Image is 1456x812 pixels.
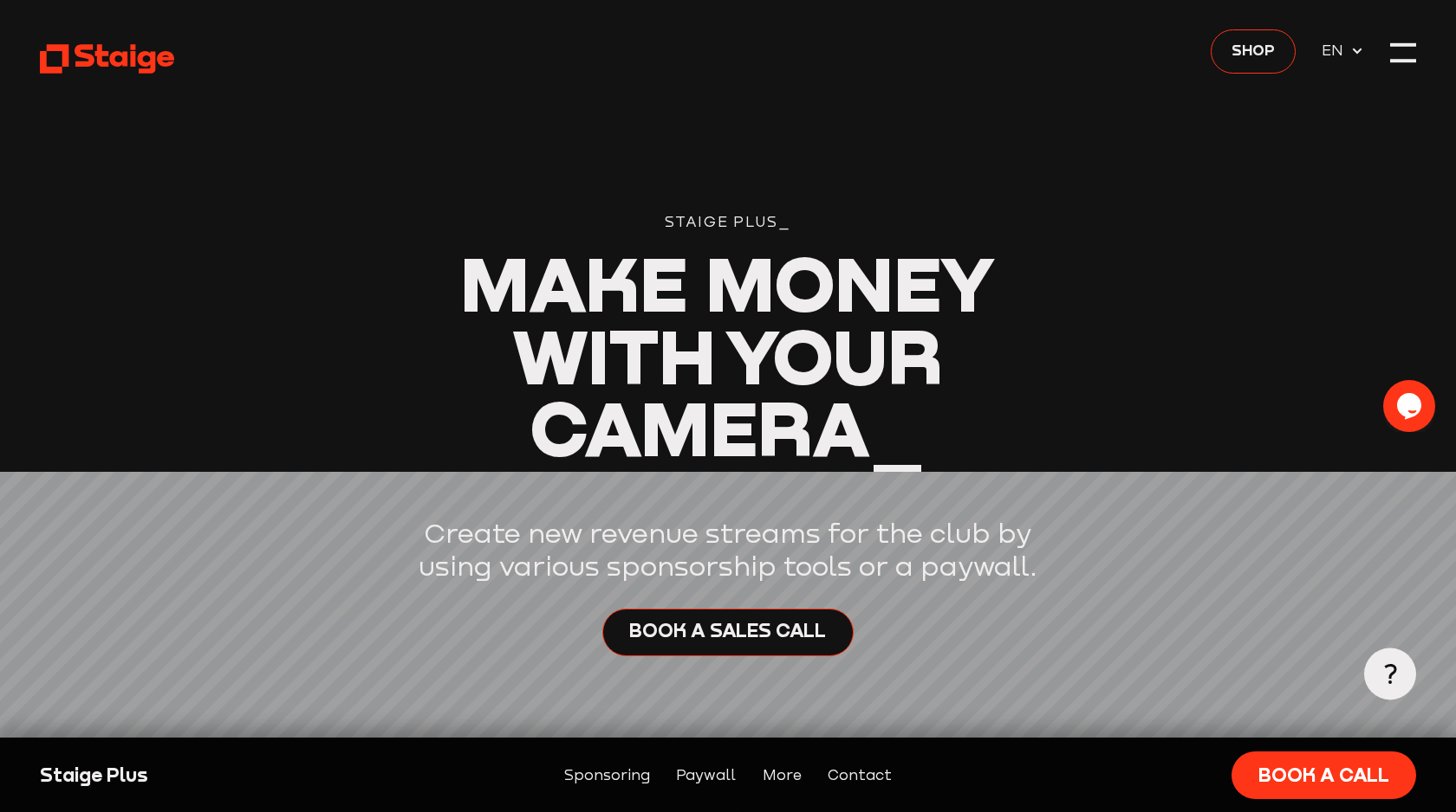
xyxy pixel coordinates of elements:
span: Make Money With Your Camera_ [460,236,995,474]
a: Shop [1211,29,1296,74]
p: Create new revenue streams for the club by using various sponsorship tools or a paywall. [388,517,1067,583]
a: Contact [828,764,892,787]
a: Book a sales call [602,609,854,656]
div: Staige Plus_ [388,210,1067,234]
a: Paywall [676,764,736,787]
span: Book a sales call [629,618,826,644]
div: Staige Plus [40,762,369,788]
iframe: chat widget [1383,380,1439,432]
a: Sponsoring [564,764,650,787]
a: More [763,764,802,787]
span: EN [1322,39,1350,62]
span: Shop [1232,39,1275,62]
a: Book a call [1232,751,1417,799]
